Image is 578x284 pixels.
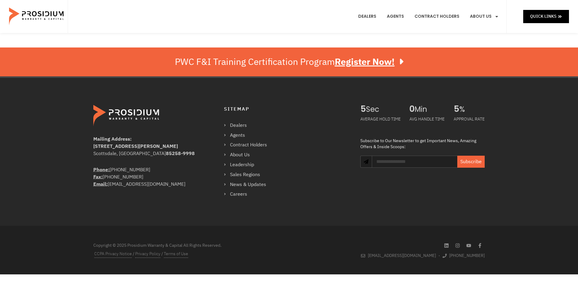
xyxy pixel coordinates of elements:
[224,151,273,159] a: About Us
[224,131,273,140] a: Agents
[457,156,485,168] button: Subscribe
[335,55,395,69] u: Register Now!
[224,160,273,169] a: Leadership
[354,5,381,28] a: Dealers
[465,5,503,28] a: About Us
[366,252,436,259] span: [EMAIL_ADDRESS][DOMAIN_NAME]
[459,105,485,114] span: %
[166,150,195,157] b: 85258-9998
[93,250,286,258] div: / /
[94,250,132,258] a: CCPA Privacy Notice
[224,121,273,199] nav: Menu
[93,181,108,188] strong: Email:
[164,250,188,258] a: Terms of Use
[523,10,569,23] a: Quick Links
[93,173,103,181] strong: Fax:
[382,5,409,28] a: Agents
[360,114,401,124] div: AVERAGE HOLD TIME
[415,105,445,114] span: Min
[366,105,401,114] span: Sec
[224,141,273,149] a: Contract Holders
[93,150,200,157] div: Scottsdale, [GEOGRAPHIC_DATA]
[410,5,464,28] a: Contract Holders
[354,5,503,28] nav: Menu
[224,105,348,114] h4: Sitemap
[361,252,436,259] a: [EMAIL_ADDRESS][DOMAIN_NAME]
[224,170,273,179] a: Sales Regions
[93,143,178,150] b: [STREET_ADDRESS][PERSON_NAME]
[409,114,445,124] div: AVG HANDLE TIME
[224,190,273,199] a: Careers
[224,121,273,130] a: Dealers
[93,181,108,188] abbr: Email Address
[93,166,200,188] div: [PHONE_NUMBER] [PHONE_NUMBER] [EMAIL_ADDRESS][DOMAIN_NAME]
[93,166,110,173] strong: Phone:
[530,13,556,20] span: Quick Links
[93,166,110,173] abbr: Phone Number
[454,105,459,114] span: 5
[454,114,485,124] div: APPROVAL RATE
[448,252,485,259] span: [PHONE_NUMBER]
[360,138,485,150] div: Subscribe to Our Newsletter to get Important News, Amazing Offers & Inside Scoops:
[93,173,103,181] abbr: Fax
[175,56,403,67] div: PWC F&I Training Certification Program
[224,180,273,189] a: News & Updates
[93,242,286,249] div: Copyright © 2025 Prosidium Warranty & Capital All Rights Reserved.
[93,136,132,143] b: Mailing Address:
[360,105,366,114] span: 5
[443,252,485,259] a: [PHONE_NUMBER]
[372,156,485,174] form: Newsletter Form
[460,158,482,165] span: Subscribe
[409,105,415,114] span: 0
[135,250,160,258] a: Privacy Policy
